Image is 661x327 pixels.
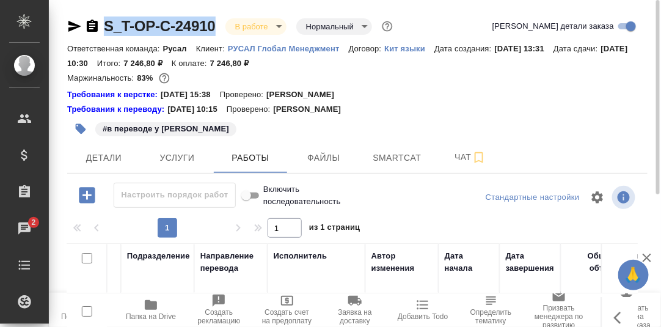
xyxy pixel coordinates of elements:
[67,89,161,101] a: Требования к верстке:
[85,19,100,34] button: Скопировать ссылку
[24,216,43,229] span: 2
[97,59,123,68] p: Итого:
[445,250,494,274] div: Дата начала
[137,73,156,83] p: 83%
[225,18,287,35] div: В работе
[457,293,525,327] button: Определить тематику
[379,18,395,34] button: Доп статусы указывают на важность/срочность заказа
[103,123,229,135] p: #в переводе у [PERSON_NAME]
[232,21,272,32] button: В работе
[192,308,246,325] span: Создать рекламацию
[296,18,372,35] div: В работе
[273,103,350,116] p: [PERSON_NAME]
[368,150,426,166] span: Smartcat
[441,150,500,165] span: Чат
[172,59,210,68] p: К оплате:
[593,293,661,327] button: Скопировать ссылку на оценку заказа
[67,19,82,34] button: Скопировать ссылку для ЯМессенджера
[156,70,172,86] button: 1011.72 RUB;
[495,44,554,53] p: [DATE] 13:31
[161,89,220,101] p: [DATE] 15:38
[623,262,644,288] span: 🙏
[266,89,343,101] p: [PERSON_NAME]
[525,293,593,327] button: Призвать менеджера по развитию
[321,293,389,327] button: Заявка на доставку
[104,18,216,34] a: S_T-OP-C-24910
[492,20,614,32] span: [PERSON_NAME] детали заказа
[67,103,167,116] div: Нажми, чтобы открыть папку с инструкцией
[384,43,434,53] a: Кит языки
[75,150,133,166] span: Детали
[210,59,258,68] p: 7 246,80 ₽
[67,116,94,142] button: Добавить тэг
[123,59,172,68] p: 7 246,80 ₽
[228,44,349,53] p: РУСАЛ Глобал Менеджмент
[61,312,104,321] span: Пересчитать
[200,250,261,274] div: Направление перевода
[260,308,313,325] span: Создать счет на предоплату
[253,293,321,327] button: Создать счет на предоплату
[49,293,117,327] button: Пересчитать
[67,103,167,116] a: Требования к переводу:
[309,220,360,238] span: из 1 страниц
[506,250,555,274] div: Дата завершения
[228,43,349,53] a: РУСАЛ Глобал Менеджмент
[618,260,649,290] button: 🙏
[302,21,357,32] button: Нормальный
[148,150,206,166] span: Услуги
[567,250,616,274] div: Общий объем
[94,123,238,133] span: в переводе у Полины
[3,213,46,244] a: 2
[126,312,176,321] span: Папка на Drive
[274,250,327,262] div: Исполнитель
[127,250,190,262] div: Подразделение
[464,308,517,325] span: Определить тематику
[196,44,228,53] p: Клиент:
[221,150,280,166] span: Работы
[398,312,448,321] span: Добавить Todo
[483,188,583,207] div: split button
[612,186,638,209] span: Посмотреть информацию
[371,250,433,274] div: Автор изменения
[434,44,494,53] p: Дата создания:
[328,308,381,325] span: Заявка на доставку
[294,150,353,166] span: Файлы
[227,103,274,116] p: Проверено:
[384,44,434,53] p: Кит языки
[70,183,104,208] button: Добавить работу
[67,44,163,53] p: Ответственная команда:
[167,103,227,116] p: [DATE] 10:15
[185,293,253,327] button: Создать рекламацию
[349,44,385,53] p: Договор:
[163,44,196,53] p: Русал
[67,89,161,101] div: Нажми, чтобы открыть папку с инструкцией
[220,89,267,101] p: Проверено:
[553,44,601,53] p: Дата сдачи:
[117,293,184,327] button: Папка на Drive
[389,293,457,327] button: Добавить Todo
[583,183,612,212] span: Настроить таблицу
[67,73,137,83] p: Маржинальность:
